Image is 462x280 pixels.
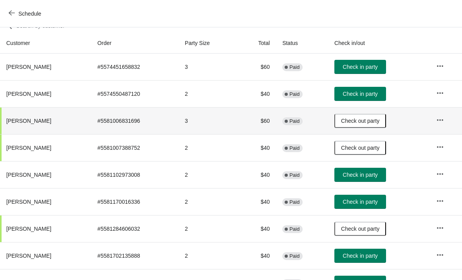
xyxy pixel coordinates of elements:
th: Total [238,33,276,54]
span: Check in party [343,91,377,97]
button: Check in party [334,60,386,74]
span: [PERSON_NAME] [6,226,51,232]
td: $60 [238,54,276,80]
span: [PERSON_NAME] [6,118,51,124]
span: Check in party [343,172,377,178]
td: 2 [179,161,238,188]
td: # 5581006831696 [91,107,179,134]
span: Check in party [343,64,377,70]
td: # 5581284606032 [91,215,179,242]
span: Paid [289,199,300,205]
span: Schedule [18,11,41,17]
td: 2 [179,188,238,215]
button: Schedule [4,7,47,21]
span: [PERSON_NAME] [6,172,51,178]
button: Check out party [334,114,386,128]
td: $40 [238,215,276,242]
span: Paid [289,226,300,232]
button: Check in party [334,87,386,101]
span: Paid [289,145,300,151]
span: Paid [289,118,300,124]
td: $40 [238,161,276,188]
span: [PERSON_NAME] [6,91,51,97]
td: # 5574550487120 [91,80,179,107]
span: Check in party [343,199,377,205]
td: 2 [179,215,238,242]
span: Check in party [343,253,377,259]
span: Paid [289,253,300,259]
td: # 5581007388752 [91,134,179,161]
td: # 5574451658832 [91,54,179,80]
button: Check out party [334,222,386,236]
button: Check in party [334,195,386,209]
td: 2 [179,242,238,269]
th: Order [91,33,179,54]
button: Check out party [334,141,386,155]
td: $40 [238,134,276,161]
span: Check out party [341,145,379,151]
span: [PERSON_NAME] [6,64,51,70]
td: $60 [238,107,276,134]
button: Check in party [334,249,386,263]
th: Status [276,33,328,54]
span: [PERSON_NAME] [6,253,51,259]
button: Check in party [334,168,386,182]
td: # 5581102973008 [91,161,179,188]
span: [PERSON_NAME] [6,145,51,151]
td: $40 [238,80,276,107]
span: Paid [289,64,300,70]
span: [PERSON_NAME] [6,199,51,205]
span: Paid [289,91,300,97]
td: $40 [238,242,276,269]
td: # 5581702135888 [91,242,179,269]
span: Check out party [341,118,379,124]
td: 3 [179,107,238,134]
td: # 5581170016336 [91,188,179,215]
th: Check in/out [328,33,430,54]
span: Check out party [341,226,379,232]
td: $40 [238,188,276,215]
td: 2 [179,80,238,107]
td: 2 [179,134,238,161]
th: Party Size [179,33,238,54]
span: Paid [289,172,300,178]
td: 3 [179,54,238,80]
